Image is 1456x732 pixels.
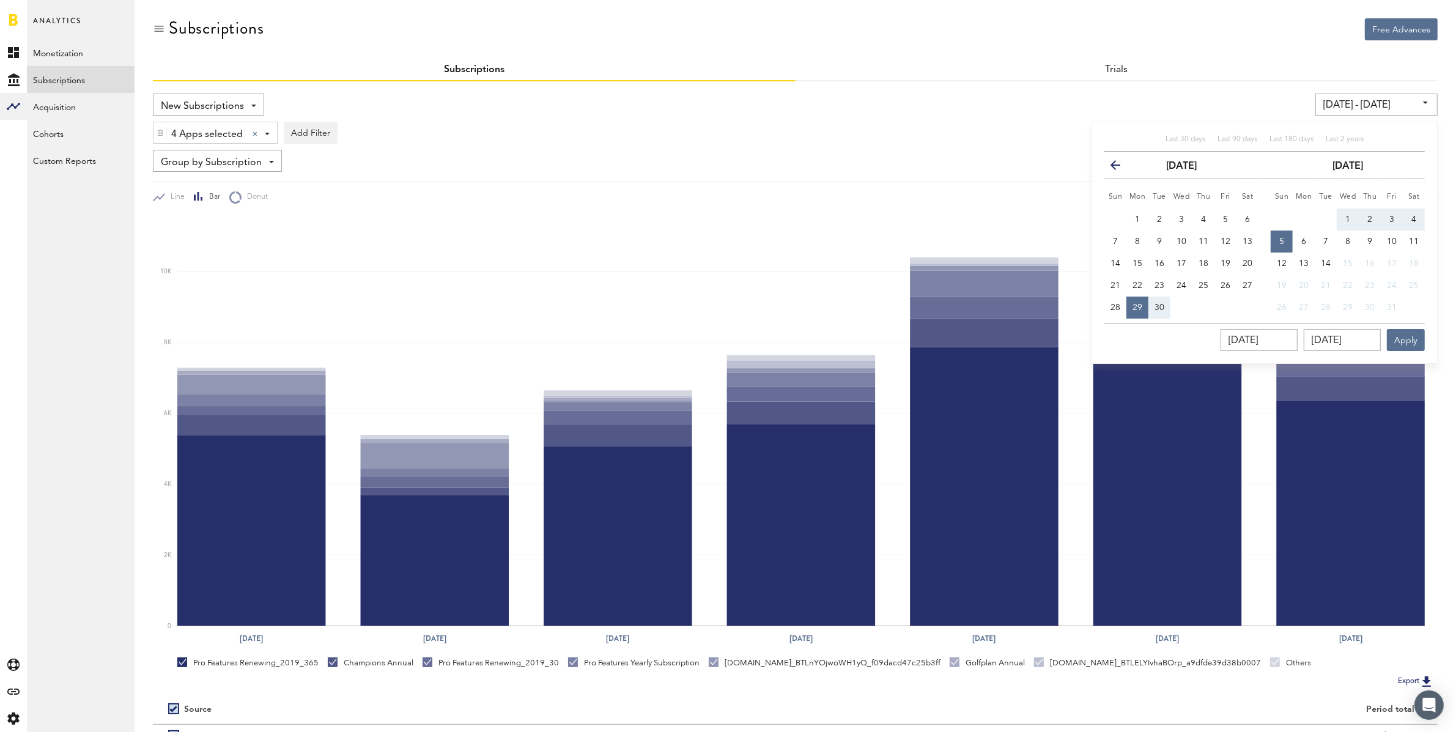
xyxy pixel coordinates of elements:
[1321,259,1331,268] span: 14
[1270,657,1311,668] div: Others
[1104,275,1126,297] button: 21
[1365,259,1375,268] span: 16
[444,65,504,75] a: Subscriptions
[1337,253,1359,275] button: 15
[1135,215,1140,224] span: 1
[1271,231,1293,253] button: 5
[1271,297,1293,319] button: 26
[1365,303,1375,312] span: 30
[27,147,135,174] a: Custom Reports
[1345,237,1350,246] span: 8
[27,39,135,66] a: Monetization
[1177,259,1186,268] span: 17
[811,704,1415,715] div: Period total
[1214,209,1236,231] button: 5
[1170,231,1192,253] button: 10
[1110,281,1120,290] span: 21
[1135,237,1140,246] span: 8
[1034,657,1261,668] div: [DOMAIN_NAME]_BTLELYIvhaBOrp_a9dfde39d38b0007
[1166,136,1205,143] span: Last 30 days
[1345,215,1350,224] span: 1
[1409,281,1419,290] span: 25
[1367,237,1372,246] span: 9
[1271,253,1293,275] button: 12
[1359,275,1381,297] button: 23
[1155,259,1164,268] span: 16
[1105,65,1128,75] a: Trials
[1277,303,1287,312] span: 26
[1337,297,1359,319] button: 29
[789,633,813,644] text: [DATE]
[253,131,257,136] div: Clear
[1279,237,1284,246] span: 5
[184,704,212,715] div: Source
[1365,281,1375,290] span: 23
[1387,329,1425,351] button: Apply
[1221,281,1230,290] span: 26
[240,633,263,644] text: [DATE]
[1243,237,1252,246] span: 13
[1199,237,1208,246] span: 11
[1275,193,1289,201] small: Sunday
[1126,297,1148,319] button: 29
[171,124,243,145] span: 4 Apps selected
[1337,209,1359,231] button: 1
[1387,281,1397,290] span: 24
[1126,275,1148,297] button: 22
[1339,633,1362,644] text: [DATE]
[1337,231,1359,253] button: 8
[177,657,319,668] div: Pro Features Renewing_2019_365
[169,18,264,38] div: Subscriptions
[1218,136,1257,143] span: Last 90 days
[973,633,996,644] text: [DATE]
[1409,237,1419,246] span: 11
[242,192,268,202] span: Donut
[33,13,81,39] span: Analytics
[1243,259,1252,268] span: 20
[1271,275,1293,297] button: 19
[1381,231,1403,253] button: 10
[284,122,338,144] button: Add Filter
[1148,297,1170,319] button: 30
[1177,281,1186,290] span: 24
[1315,231,1337,253] button: 7
[204,192,220,202] span: Bar
[1148,209,1170,231] button: 2
[1321,303,1331,312] span: 28
[1179,215,1184,224] span: 3
[1221,193,1230,201] small: Friday
[1110,259,1120,268] span: 14
[1242,193,1254,201] small: Saturday
[1236,231,1258,253] button: 13
[27,120,135,147] a: Cohorts
[1359,297,1381,319] button: 30
[1315,275,1337,297] button: 21
[1192,253,1214,275] button: 18
[1170,275,1192,297] button: 24
[1113,237,1118,246] span: 7
[1236,275,1258,297] button: 27
[1277,259,1287,268] span: 12
[1304,329,1381,351] input: __/__/____
[1155,303,1164,312] span: 30
[1133,259,1142,268] span: 15
[423,657,559,668] div: Pro Features Renewing_2019_30
[1403,209,1425,231] button: 4
[1326,136,1364,143] span: Last 2 years
[1315,297,1337,319] button: 28
[1332,161,1363,171] strong: [DATE]
[1403,253,1425,275] button: 18
[1157,215,1162,224] span: 2
[161,152,262,173] span: Group by Subscription
[709,657,940,668] div: [DOMAIN_NAME]_BTLnYOjwoWH1yQ_f09dacd47c25b3ff
[1221,329,1298,351] input: __/__/____
[1236,253,1258,275] button: 20
[1337,275,1359,297] button: 22
[1387,237,1397,246] span: 10
[1223,215,1228,224] span: 5
[1389,215,1394,224] span: 3
[1277,281,1287,290] span: 19
[1104,297,1126,319] button: 28
[950,657,1025,668] div: Golfplan Annual
[1414,690,1444,720] div: Open Intercom Messenger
